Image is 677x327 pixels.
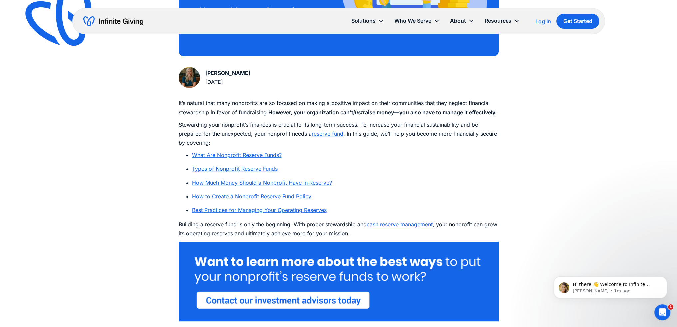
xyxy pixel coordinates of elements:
div: [PERSON_NAME] [205,69,250,78]
div: Resources [485,16,511,25]
div: [DATE] [205,78,250,86]
iframe: Intercom live chat [654,304,670,320]
p: It’s natural that many nonprofits are so focused on making a positive impact on their communities... [179,99,499,117]
a: Best Practices for Managing Your Operating Reserves [192,207,327,213]
div: About [445,14,479,28]
iframe: Intercom notifications message [544,262,677,309]
em: just [353,109,363,116]
div: Who We Serve [389,14,445,28]
div: Who We Serve [394,16,431,25]
strong: However, your organization can't raise money—you also have to manage it effectively. [268,109,497,116]
a: [PERSON_NAME][DATE] [179,67,250,88]
a: Types of Nonprofit Reserve Funds [192,165,278,172]
a: reserve fund [312,130,343,137]
img: Want to learn more about the best ways to put your nonprofit reserve funds to work? Click to cont... [179,242,499,321]
div: About [450,16,466,25]
div: Solutions [351,16,376,25]
a: What Are Nonprofit Reserve Funds? [192,152,282,158]
p: Stewarding your nonprofit’s finances is crucial to its long-term success. To increase your financ... [179,120,499,148]
a: Log In [535,17,551,25]
a: How Much Money Should a Nonprofit Have in Reserve? [192,179,332,186]
div: Solutions [346,14,389,28]
a: Get Started [556,14,599,29]
div: Log In [535,19,551,24]
a: cash reserve management [367,221,433,228]
div: Resources [479,14,525,28]
a: home [83,16,143,27]
a: How to Create a Nonprofit Reserve Fund Policy [192,193,311,200]
span: 1 [668,304,673,310]
p: Building a reserve fund is only the beginning. With proper stewardship and , your nonprofit can g... [179,220,499,238]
